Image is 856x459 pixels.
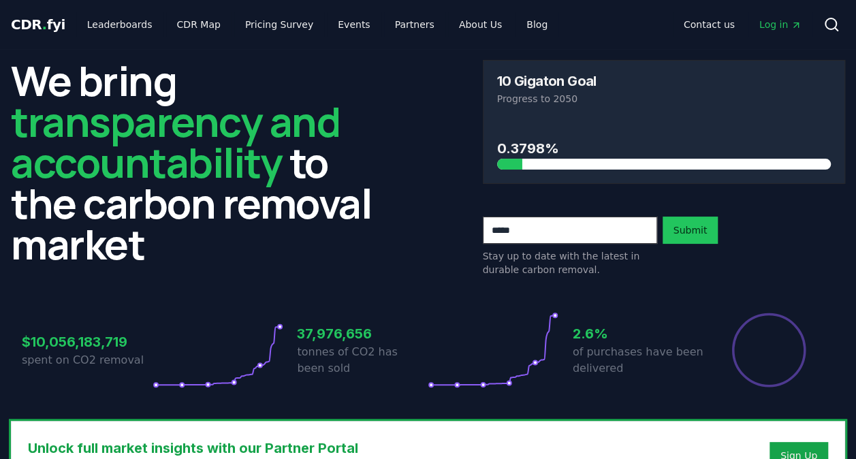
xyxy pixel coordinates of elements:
[11,93,340,190] span: transparency and accountability
[11,60,374,264] h2: We bring to the carbon removal market
[76,12,558,37] nav: Main
[166,12,232,37] a: CDR Map
[22,352,153,368] p: spent on CO2 removal
[11,15,65,34] a: CDR.fyi
[11,16,65,33] span: CDR fyi
[731,312,807,388] div: Percentage of sales delivered
[673,12,812,37] nav: Main
[573,323,703,344] h3: 2.6%
[297,323,428,344] h3: 37,976,656
[516,12,558,37] a: Blog
[663,217,718,244] button: Submit
[297,344,428,377] p: tonnes of CO2 has been sold
[748,12,812,37] a: Log in
[42,16,47,33] span: .
[76,12,163,37] a: Leaderboards
[22,332,153,352] h3: $10,056,183,719
[673,12,746,37] a: Contact us
[573,344,703,377] p: of purchases have been delivered
[497,92,831,106] p: Progress to 2050
[327,12,381,37] a: Events
[234,12,324,37] a: Pricing Survey
[384,12,445,37] a: Partners
[497,138,831,159] h3: 0.3798%
[28,438,621,458] h3: Unlock full market insights with our Partner Portal
[759,18,802,31] span: Log in
[497,74,597,88] h3: 10 Gigaton Goal
[483,249,657,276] p: Stay up to date with the latest in durable carbon removal.
[448,12,513,37] a: About Us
